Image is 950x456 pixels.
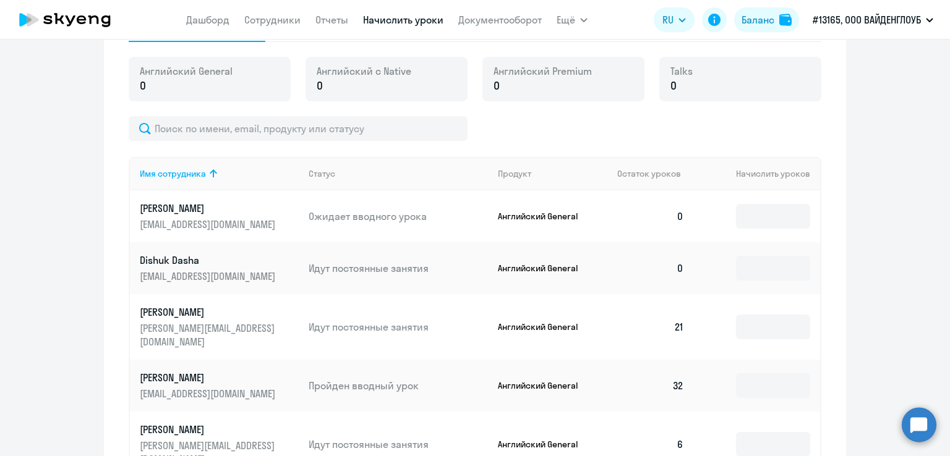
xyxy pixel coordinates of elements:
[140,78,146,94] span: 0
[140,168,299,179] div: Имя сотрудника
[140,305,299,348] a: [PERSON_NAME][PERSON_NAME][EMAIL_ADDRESS][DOMAIN_NAME]
[186,14,229,26] a: Дашборд
[734,7,799,32] button: Балансbalance
[494,64,592,78] span: Английский Premium
[140,269,278,283] p: [EMAIL_ADDRESS][DOMAIN_NAME]
[244,14,301,26] a: Сотрудники
[140,168,206,179] div: Имя сотрудника
[498,380,591,391] p: Английский General
[498,168,608,179] div: Продукт
[498,439,591,450] p: Английский General
[557,12,575,27] span: Ещё
[140,305,278,319] p: [PERSON_NAME]
[129,116,468,141] input: Поиск по имени, email, продукту или статусу
[140,201,278,215] p: [PERSON_NAME]
[309,437,488,451] p: Идут постоянные занятия
[617,168,694,179] div: Остаток уроков
[140,371,278,384] p: [PERSON_NAME]
[494,78,500,94] span: 0
[309,261,488,275] p: Идут постоянные занятия
[140,253,278,267] p: Dishuk Dasha
[458,14,542,26] a: Документооборот
[317,64,411,78] span: Английский с Native
[498,263,591,274] p: Английский General
[140,371,299,400] a: [PERSON_NAME][EMAIL_ADDRESS][DOMAIN_NAME]
[670,64,693,78] span: Talks
[309,209,488,223] p: Ожидает вводного урока
[315,14,348,26] a: Отчеты
[617,168,681,179] span: Остаток уроков
[140,201,299,231] a: [PERSON_NAME][EMAIL_ADDRESS][DOMAIN_NAME]
[363,14,443,26] a: Начислить уроки
[309,379,488,392] p: Пройден вводный урок
[742,12,774,27] div: Баланс
[498,321,591,332] p: Английский General
[140,387,278,400] p: [EMAIL_ADDRESS][DOMAIN_NAME]
[309,168,488,179] div: Статус
[779,14,792,26] img: balance
[140,253,299,283] a: Dishuk Dasha[EMAIL_ADDRESS][DOMAIN_NAME]
[317,78,323,94] span: 0
[807,5,939,35] button: #13165, ООО ВАЙДЕНГЛОУБ
[309,168,335,179] div: Статус
[607,294,694,360] td: 21
[607,360,694,412] td: 32
[498,211,591,222] p: Английский General
[140,217,278,231] p: [EMAIL_ADDRESS][DOMAIN_NAME]
[694,157,820,190] th: Начислить уроков
[140,64,233,78] span: Английский General
[813,12,921,27] p: #13165, ООО ВАЙДЕНГЛОУБ
[607,190,694,242] td: 0
[607,242,694,294] td: 0
[140,321,278,348] p: [PERSON_NAME][EMAIL_ADDRESS][DOMAIN_NAME]
[309,320,488,334] p: Идут постоянные занятия
[662,12,674,27] span: RU
[140,423,278,436] p: [PERSON_NAME]
[654,7,695,32] button: RU
[557,7,588,32] button: Ещё
[670,78,677,94] span: 0
[498,168,531,179] div: Продукт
